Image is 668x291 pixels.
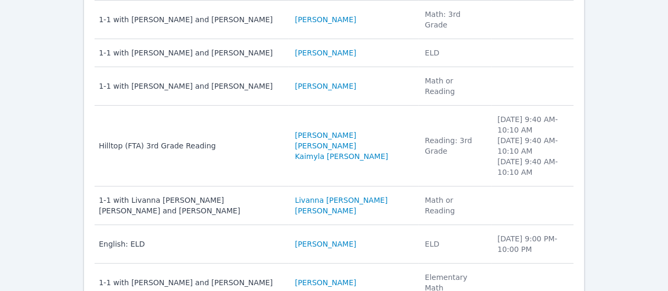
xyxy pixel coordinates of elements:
[295,48,356,58] a: [PERSON_NAME]
[497,114,567,135] li: [DATE] 9:40 AM - 10:10 AM
[99,14,282,25] div: 1-1 with [PERSON_NAME] and [PERSON_NAME]
[425,76,484,97] div: Math or Reading
[99,48,282,58] div: 1-1 with [PERSON_NAME] and [PERSON_NAME]
[295,151,388,162] a: Kaimyla [PERSON_NAME]
[295,130,412,151] a: [PERSON_NAME] [PERSON_NAME]
[425,48,484,58] div: ELD
[99,140,282,151] div: Hilltop (FTA) 3rd Grade Reading
[95,39,573,67] tr: 1-1 with [PERSON_NAME] and [PERSON_NAME][PERSON_NAME]ELD
[295,14,356,25] a: [PERSON_NAME]
[497,156,567,177] li: [DATE] 9:40 AM - 10:10 AM
[425,9,484,30] div: Math: 3rd Grade
[425,135,484,156] div: Reading: 3rd Grade
[95,186,573,225] tr: 1-1 with Livanna [PERSON_NAME] [PERSON_NAME] and [PERSON_NAME]Livanna [PERSON_NAME] [PERSON_NAME]...
[99,81,282,91] div: 1-1 with [PERSON_NAME] and [PERSON_NAME]
[99,277,282,288] div: 1-1 with [PERSON_NAME] and [PERSON_NAME]
[425,195,484,216] div: Math or Reading
[95,106,573,186] tr: Hilltop (FTA) 3rd Grade Reading[PERSON_NAME] [PERSON_NAME]Kaimyla [PERSON_NAME]Reading: 3rd Grade...
[295,239,356,249] a: [PERSON_NAME]
[497,135,567,156] li: [DATE] 9:40 AM - 10:10 AM
[295,81,356,91] a: [PERSON_NAME]
[95,1,573,39] tr: 1-1 with [PERSON_NAME] and [PERSON_NAME][PERSON_NAME]Math: 3rd Grade
[425,239,484,249] div: ELD
[99,239,282,249] div: English: ELD
[295,195,412,216] a: Livanna [PERSON_NAME] [PERSON_NAME]
[95,67,573,106] tr: 1-1 with [PERSON_NAME] and [PERSON_NAME][PERSON_NAME]Math or Reading
[95,225,573,264] tr: English: ELD[PERSON_NAME]ELD[DATE] 9:00 PM- 10:00 PM
[497,233,567,255] li: [DATE] 9:00 PM - 10:00 PM
[295,277,356,288] a: [PERSON_NAME]
[99,195,282,216] div: 1-1 with Livanna [PERSON_NAME] [PERSON_NAME] and [PERSON_NAME]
